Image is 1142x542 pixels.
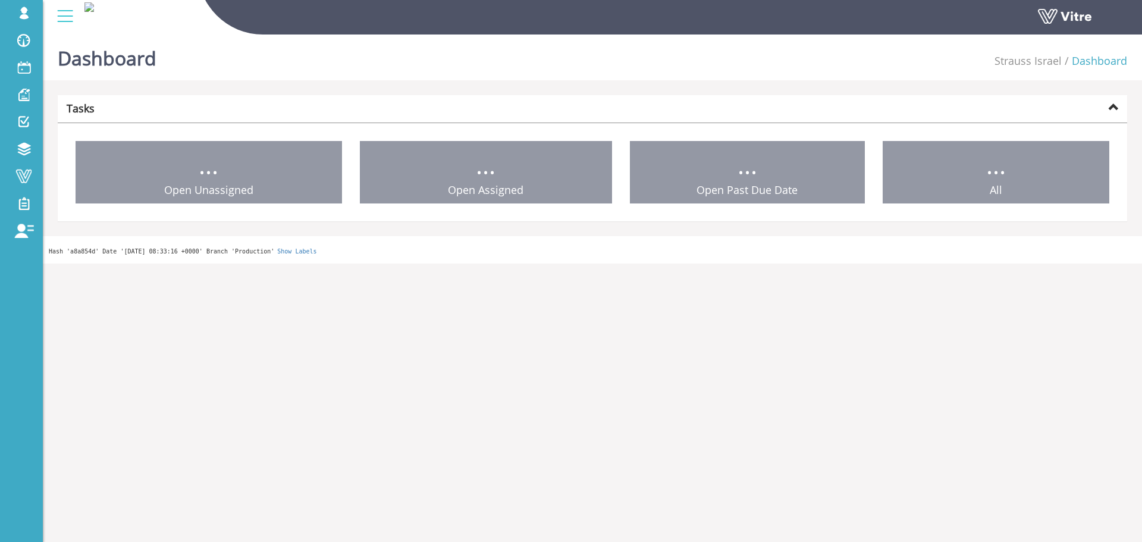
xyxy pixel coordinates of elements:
[84,2,94,12] img: af1731f1-fc1c-47dd-8edd-e51c8153d184.png
[883,141,1110,204] a: ... All
[697,183,798,197] span: Open Past Due Date
[360,141,613,204] a: ... Open Assigned
[76,141,342,204] a: ... Open Unassigned
[990,183,1002,197] span: All
[67,101,95,115] strong: Tasks
[58,30,156,80] h1: Dashboard
[630,141,865,204] a: ... Open Past Due Date
[1062,54,1127,69] li: Dashboard
[277,248,316,255] a: Show Labels
[738,148,757,181] span: ...
[199,148,218,181] span: ...
[164,183,253,197] span: Open Unassigned
[994,54,1062,68] a: Strauss Israel
[448,183,523,197] span: Open Assigned
[49,248,274,255] span: Hash 'a8a854d' Date '[DATE] 08:33:16 +0000' Branch 'Production'
[986,148,1006,181] span: ...
[476,148,495,181] span: ...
